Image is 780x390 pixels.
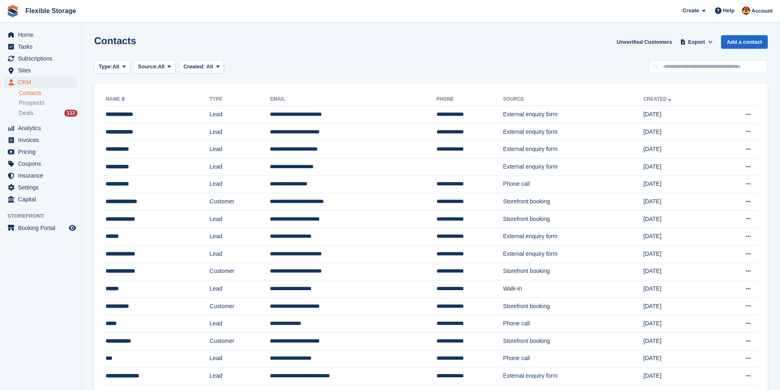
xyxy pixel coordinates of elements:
[18,222,67,234] span: Booking Portal
[99,63,113,71] span: Type:
[94,60,130,74] button: Type: All
[158,63,165,71] span: All
[503,367,644,385] td: External enquiry form
[683,7,699,15] span: Create
[643,228,716,246] td: [DATE]
[643,210,716,228] td: [DATE]
[7,5,19,17] img: stora-icon-8386f47178a22dfd0bd8f6a31ec36ba5ce8667c1dd55bd0f319d3a0aa187defe.svg
[503,158,644,176] td: External enquiry form
[643,96,673,102] a: Created
[19,99,77,107] a: Prospects
[643,280,716,298] td: [DATE]
[18,29,67,41] span: Home
[503,123,644,141] td: External enquiry form
[503,210,644,228] td: Storefront booking
[113,63,120,71] span: All
[643,245,716,263] td: [DATE]
[210,158,270,176] td: Lead
[4,65,77,76] a: menu
[18,158,67,169] span: Coupons
[94,35,136,46] h1: Contacts
[210,176,270,193] td: Lead
[4,29,77,41] a: menu
[18,146,67,158] span: Pricing
[210,263,270,280] td: Customer
[106,96,127,102] a: Name
[4,182,77,193] a: menu
[678,35,714,49] button: Export
[210,280,270,298] td: Lead
[210,367,270,385] td: Lead
[68,223,77,233] a: Preview store
[210,298,270,315] td: Customer
[4,122,77,134] a: menu
[436,93,503,106] th: Phone
[4,170,77,181] a: menu
[210,228,270,246] td: Lead
[751,7,773,15] span: Account
[643,350,716,367] td: [DATE]
[22,4,79,18] a: Flexible Storage
[183,63,205,70] span: Created:
[210,193,270,211] td: Customer
[688,38,705,46] span: Export
[643,367,716,385] td: [DATE]
[643,298,716,315] td: [DATE]
[503,93,644,106] th: Source
[64,110,77,117] div: 113
[18,65,67,76] span: Sites
[179,60,224,74] button: Created: All
[503,298,644,315] td: Storefront booking
[19,109,77,117] a: Deals 113
[7,212,81,220] span: Storefront
[723,7,735,15] span: Help
[643,263,716,280] td: [DATE]
[643,106,716,124] td: [DATE]
[503,193,644,211] td: Storefront booking
[503,315,644,333] td: Phone call
[643,176,716,193] td: [DATE]
[270,93,436,106] th: Email
[643,332,716,350] td: [DATE]
[4,134,77,146] a: menu
[19,89,77,97] a: Contacts
[210,210,270,228] td: Lead
[18,77,67,88] span: CRM
[503,332,644,350] td: Storefront booking
[503,106,644,124] td: External enquiry form
[210,332,270,350] td: Customer
[503,176,644,193] td: Phone call
[503,228,644,246] td: External enquiry form
[4,194,77,205] a: menu
[18,194,67,205] span: Capital
[210,315,270,333] td: Lead
[503,245,644,263] td: External enquiry form
[721,35,768,49] a: Add a contact
[613,35,675,49] a: Unverified Customers
[210,350,270,367] td: Lead
[210,141,270,158] td: Lead
[643,158,716,176] td: [DATE]
[503,263,644,280] td: Storefront booking
[742,7,750,15] img: David Jones
[18,122,67,134] span: Analytics
[503,141,644,158] td: External enquiry form
[18,41,67,52] span: Tasks
[138,63,158,71] span: Source:
[643,315,716,333] td: [DATE]
[19,99,44,107] span: Prospects
[210,106,270,124] td: Lead
[503,280,644,298] td: Walk-in
[18,170,67,181] span: Insurance
[643,141,716,158] td: [DATE]
[210,123,270,141] td: Lead
[18,182,67,193] span: Settings
[4,53,77,64] a: menu
[643,123,716,141] td: [DATE]
[18,53,67,64] span: Subscriptions
[503,350,644,367] td: Phone call
[4,41,77,52] a: menu
[210,245,270,263] td: Lead
[643,193,716,211] td: [DATE]
[4,222,77,234] a: menu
